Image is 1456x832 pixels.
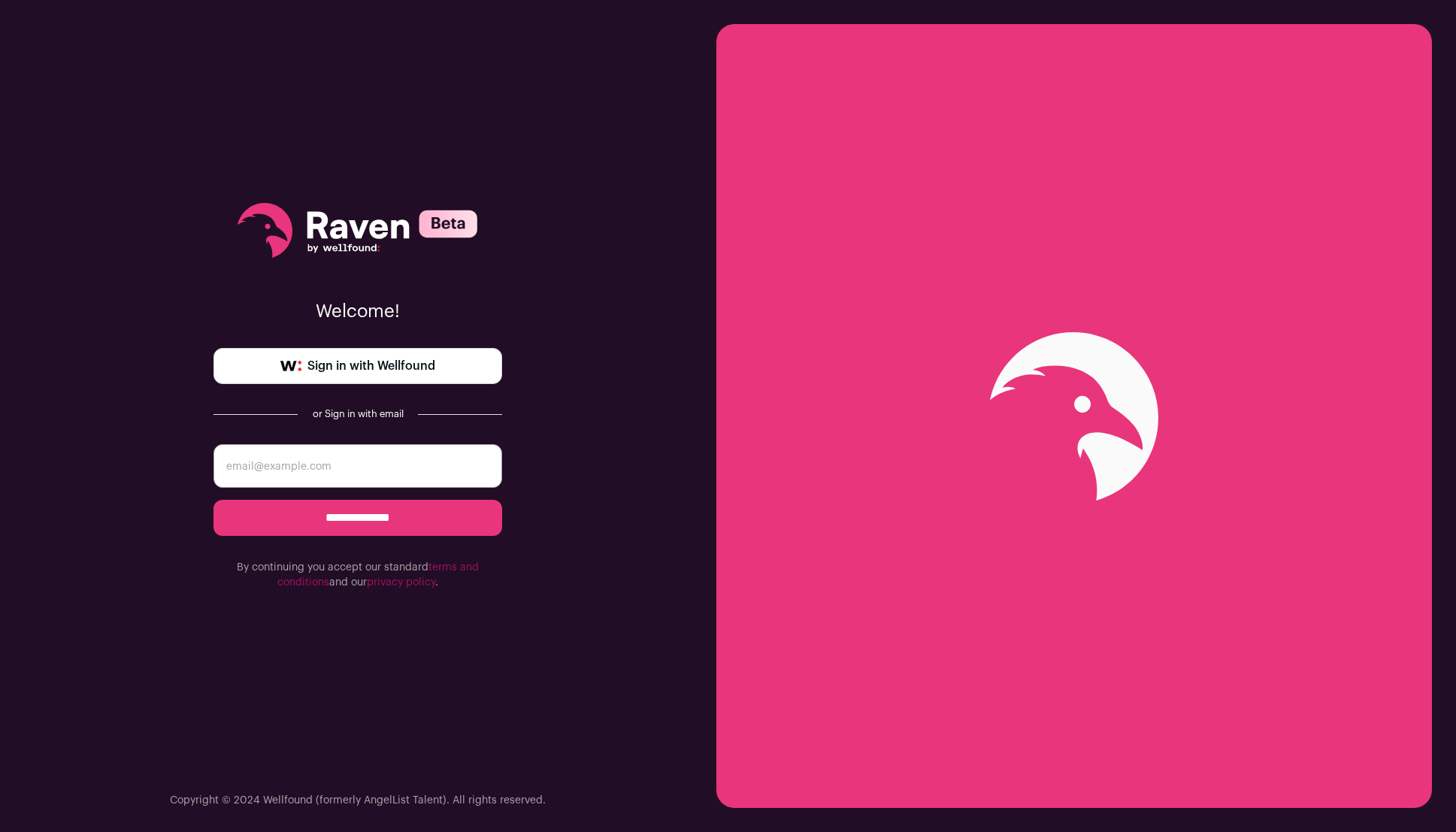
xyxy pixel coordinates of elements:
[213,348,502,384] a: Sign in with Wellfound
[213,300,502,324] p: Welcome!
[367,577,435,588] a: privacy policy
[170,793,546,808] p: Copyright © 2024 Wellfound (formerly AngelList Talent). All rights reserved.
[213,444,502,488] input: email@example.com
[310,408,406,420] div: or Sign in with email
[213,560,502,590] p: By continuing you accept our standard and our .
[280,361,301,371] img: wellfound-symbol-flush-black-fb3c872781a75f747ccb3a119075da62bfe97bd399995f84a933054e44a575c4.png
[307,357,435,375] span: Sign in with Wellfound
